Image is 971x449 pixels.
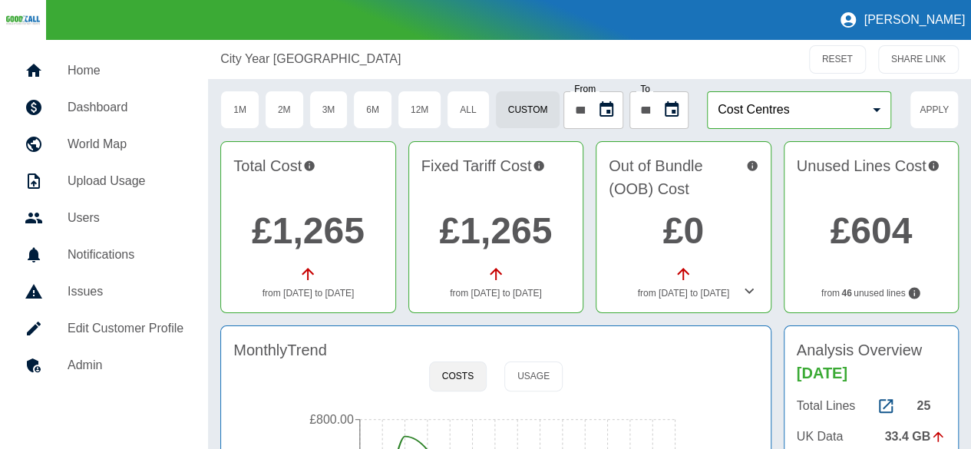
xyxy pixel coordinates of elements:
a: Home [12,52,196,89]
img: Logo [6,15,40,25]
a: Edit Customer Profile [12,310,196,347]
b: 46 [841,286,851,300]
a: Notifications [12,236,196,273]
h5: Upload Usage [68,172,183,190]
a: Users [12,200,196,236]
a: £1,265 [252,210,365,251]
a: City Year [GEOGRAPHIC_DATA] [220,50,401,68]
h5: Edit Customer Profile [68,319,183,338]
svg: Potential saving if surplus lines removed at contract renewal [927,154,940,177]
h4: Fixed Tariff Cost [421,154,570,200]
tspan: £800.00 [309,413,354,426]
p: from [DATE] to [DATE] [233,286,382,300]
button: [PERSON_NAME] [833,5,971,35]
h4: Unused Lines Cost [797,154,946,200]
div: 25 [917,397,946,415]
h4: Analysis Overview [797,338,946,385]
button: 1M [220,91,259,129]
button: 3M [309,91,348,129]
p: Total Lines [797,397,856,415]
button: Custom [495,91,561,129]
button: Choose date, selected date is 16 Sep 2024 [656,94,687,125]
button: SHARE LINK [878,45,959,74]
button: Usage [504,362,563,391]
label: From [574,84,596,94]
a: £0 [663,210,704,251]
a: Total Lines25 [797,397,946,415]
a: Dashboard [12,89,196,126]
p: from [DATE] to [DATE] [421,286,570,300]
h5: World Map [68,135,183,154]
svg: Costs outside of your fixed tariff [746,154,758,177]
h4: Monthly Trend [233,338,327,362]
svg: This is the total charges incurred from 15/08/2024 to 16/09/2024 [303,154,315,177]
button: All [447,91,489,129]
button: 2M [265,91,304,129]
button: 12M [398,91,441,129]
span: [DATE] [797,365,847,381]
label: To [640,84,650,94]
button: 6M [353,91,392,129]
p: from unused lines [797,286,946,300]
svg: This is your recurring contracted cost [533,154,545,177]
a: £604 [830,210,912,251]
p: UK Data [797,428,843,446]
a: £1,265 [439,210,552,251]
h5: Notifications [68,246,183,264]
h5: Issues [68,282,183,301]
a: UK Data33.4 GB [797,428,946,446]
h4: Out of Bundle (OOB) Cost [609,154,758,200]
div: 33.4 GB [884,428,946,446]
button: Choose date, selected date is 15 Aug 2024 [591,94,622,125]
svg: Lines not used during your chosen timeframe. If multiple months selected only lines never used co... [907,286,921,300]
a: World Map [12,126,196,163]
a: Admin [12,347,196,384]
button: Apply [910,91,959,129]
a: Issues [12,273,196,310]
h5: Admin [68,356,183,375]
button: Costs [429,362,487,391]
p: [PERSON_NAME] [864,13,965,27]
h5: Dashboard [68,98,183,117]
h5: Home [68,61,183,80]
h4: Total Cost [233,154,382,200]
button: RESET [809,45,866,74]
h5: Users [68,209,183,227]
a: Upload Usage [12,163,196,200]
